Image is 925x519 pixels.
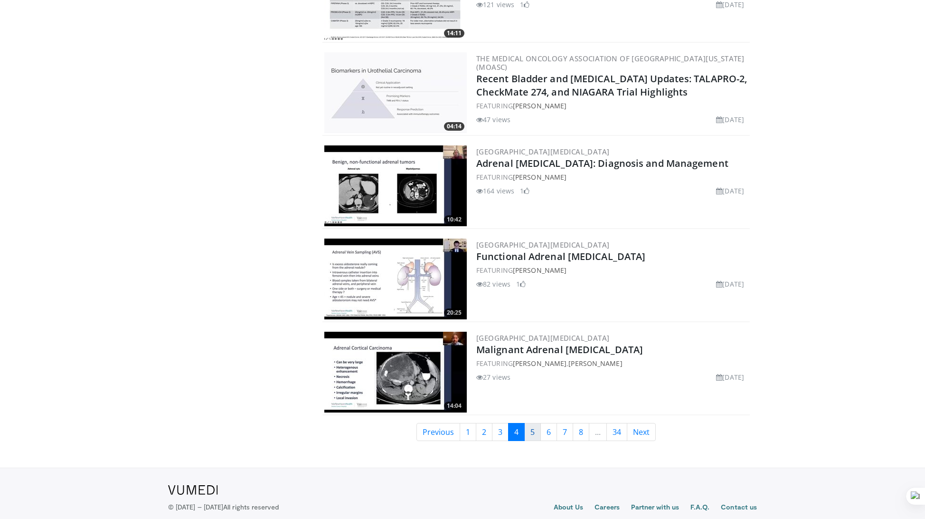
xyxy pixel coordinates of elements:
[324,52,467,133] img: cfcb7aad-ecdb-41bf-b770-66bc0b785958.300x170_q85_crop-smart_upscale.jpg
[476,101,748,111] div: FEATURING
[324,332,467,413] img: bbc855f9-5dec-4982-b149-8c4a1edeb089.300x170_q85_crop-smart_upscale.jpg
[460,423,476,441] a: 1
[516,279,526,289] li: 1
[573,423,589,441] a: 8
[324,52,467,133] a: 04:14
[557,423,573,441] a: 7
[513,101,566,110] a: [PERSON_NAME]
[540,423,557,441] a: 6
[444,122,464,131] span: 04:14
[476,54,744,72] a: The Medical Oncology Association of [GEOGRAPHIC_DATA][US_STATE] (MOASC)
[444,402,464,410] span: 14:04
[716,279,744,289] li: [DATE]
[168,485,218,495] img: VuMedi Logo
[476,172,748,182] div: FEATURING
[444,308,464,317] span: 20:25
[416,423,460,441] a: Previous
[492,423,509,441] a: 3
[554,502,584,514] a: About Us
[520,186,529,196] li: 1
[606,423,627,441] a: 34
[476,115,510,125] li: 47 views
[595,502,620,514] a: Careers
[627,423,656,441] a: Next
[721,502,757,514] a: Contact us
[444,215,464,224] span: 10:42
[568,359,622,368] a: [PERSON_NAME]
[324,239,467,319] img: 7cd887ca-6c84-46ff-8745-d58b8320a05b.300x170_q85_crop-smart_upscale.jpg
[324,145,467,226] a: 10:42
[513,173,566,182] a: [PERSON_NAME]
[524,423,541,441] a: 5
[476,250,645,263] a: Functional Adrenal [MEDICAL_DATA]
[476,372,510,382] li: 27 views
[324,239,467,319] a: 20:25
[716,372,744,382] li: [DATE]
[476,157,728,170] a: Adrenal [MEDICAL_DATA]: Diagnosis and Management
[444,29,464,38] span: 14:11
[476,240,609,250] a: [GEOGRAPHIC_DATA][MEDICAL_DATA]
[476,343,643,356] a: Malignant Adrenal [MEDICAL_DATA]
[322,423,750,441] nav: Search results pages
[631,502,679,514] a: Partner with us
[508,423,525,441] a: 4
[476,186,514,196] li: 164 views
[476,423,492,441] a: 2
[716,186,744,196] li: [DATE]
[690,502,709,514] a: F.A.Q.
[324,145,467,226] img: e944fd44-65dd-4661-8ad2-42f6bca144e1.300x170_q85_crop-smart_upscale.jpg
[168,502,279,512] p: © [DATE] – [DATE]
[476,265,748,275] div: FEATURING
[223,503,279,511] span: All rights reserved
[476,358,748,368] div: FEATURING ,
[716,115,744,125] li: [DATE]
[476,72,747,98] a: Recent Bladder and [MEDICAL_DATA] Updates: TALAPRO-2, CheckMate 274, and NIAGARA Trial Highlights
[513,266,566,275] a: [PERSON_NAME]
[324,332,467,413] a: 14:04
[476,333,609,343] a: [GEOGRAPHIC_DATA][MEDICAL_DATA]
[476,147,609,156] a: [GEOGRAPHIC_DATA][MEDICAL_DATA]
[476,279,510,289] li: 82 views
[513,359,566,368] a: [PERSON_NAME]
